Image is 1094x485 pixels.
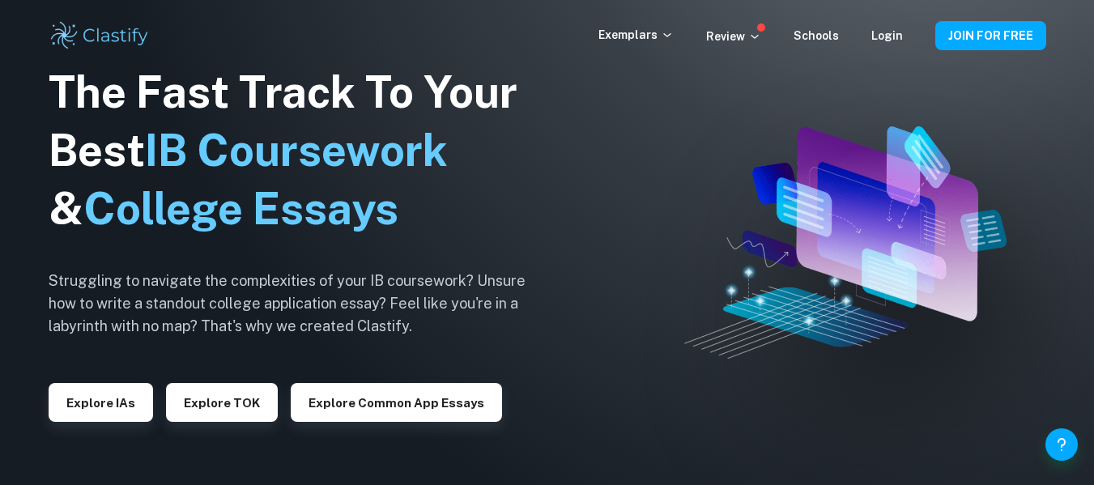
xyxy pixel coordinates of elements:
a: Explore Common App essays [291,394,502,410]
button: Explore TOK [166,383,278,422]
button: Help and Feedback [1045,428,1078,461]
button: Explore Common App essays [291,383,502,422]
button: JOIN FOR FREE [935,21,1046,50]
span: IB Coursework [145,125,448,176]
h6: Struggling to navigate the complexities of your IB coursework? Unsure how to write a standout col... [49,270,551,338]
img: Clastify hero [684,126,1007,359]
p: Review [706,28,761,45]
a: Schools [794,29,839,42]
button: Explore IAs [49,383,153,422]
img: Clastify logo [49,19,151,52]
span: College Essays [83,183,398,234]
h1: The Fast Track To Your Best & [49,63,551,238]
a: Explore IAs [49,394,153,410]
a: Login [871,29,903,42]
a: Explore TOK [166,394,278,410]
p: Exemplars [598,26,674,44]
